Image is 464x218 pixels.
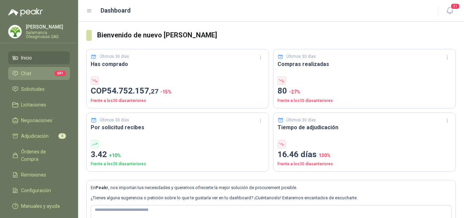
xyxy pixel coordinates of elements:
a: Inicio [8,51,70,64]
span: 21 [450,3,460,10]
span: Negociaciones [21,117,52,124]
span: Licitaciones [21,101,46,108]
span: Configuración [21,187,51,194]
span: Adjudicación [21,132,49,140]
span: 130 % [319,153,331,158]
span: -27 % [289,89,300,95]
h3: Compras realizadas [278,60,451,68]
span: 54.752.157 [107,86,158,96]
span: + 10 % [109,153,121,158]
span: 4 [58,133,66,139]
a: Adjudicación4 [8,130,70,142]
span: Remisiones [21,171,46,179]
p: 3.42 [91,148,265,161]
p: Frente a los 30 días anteriores [91,161,265,167]
p: 80 [278,85,451,98]
a: Remisiones [8,168,70,181]
p: Últimos 30 días [286,117,316,123]
p: Frente a los 30 días anteriores [278,161,451,167]
p: Últimos 30 días [100,117,129,123]
h3: Por solicitud recibes [91,123,265,132]
a: Configuración [8,184,70,197]
span: Chat [21,70,31,77]
h3: Tiempo de adjudicación [278,123,451,132]
span: -15 % [160,89,172,95]
span: ,27 [149,87,158,95]
a: Negociaciones [8,114,70,127]
img: Company Logo [8,25,21,38]
span: Solicitudes [21,85,44,93]
h3: Bienvenido de nuevo [PERSON_NAME] [97,30,456,40]
h3: Has comprado [91,60,265,68]
a: Chat691 [8,67,70,80]
p: Últimos 30 días [100,53,129,60]
img: Logo peakr [8,8,43,16]
p: Frente a los 30 días anteriores [91,98,265,104]
span: Órdenes de Compra [21,148,64,163]
p: Últimos 30 días [286,53,316,60]
a: Solicitudes [8,83,70,96]
p: En , nos importan tus necesidades y queremos ofrecerte la mejor solución de procurement posible. [91,184,451,191]
p: 16.46 días [278,148,451,161]
p: COP [91,85,265,98]
span: Inicio [21,54,32,62]
b: Peakr [95,185,108,190]
p: ¿Tienes alguna sugerencia o petición sobre lo que te gustaría ver en tu dashboard? ¡Cuéntanoslo! ... [91,195,451,201]
a: Manuales y ayuda [8,200,70,213]
button: 21 [444,5,456,17]
p: [PERSON_NAME] [26,24,70,29]
p: Frente a los 30 días anteriores [278,98,451,104]
a: Órdenes de Compra [8,145,70,166]
span: 691 [54,71,66,76]
span: Manuales y ayuda [21,202,60,210]
p: Salamanca Oleaginosas SAS [26,31,70,39]
h1: Dashboard [101,6,131,15]
a: Licitaciones [8,98,70,111]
